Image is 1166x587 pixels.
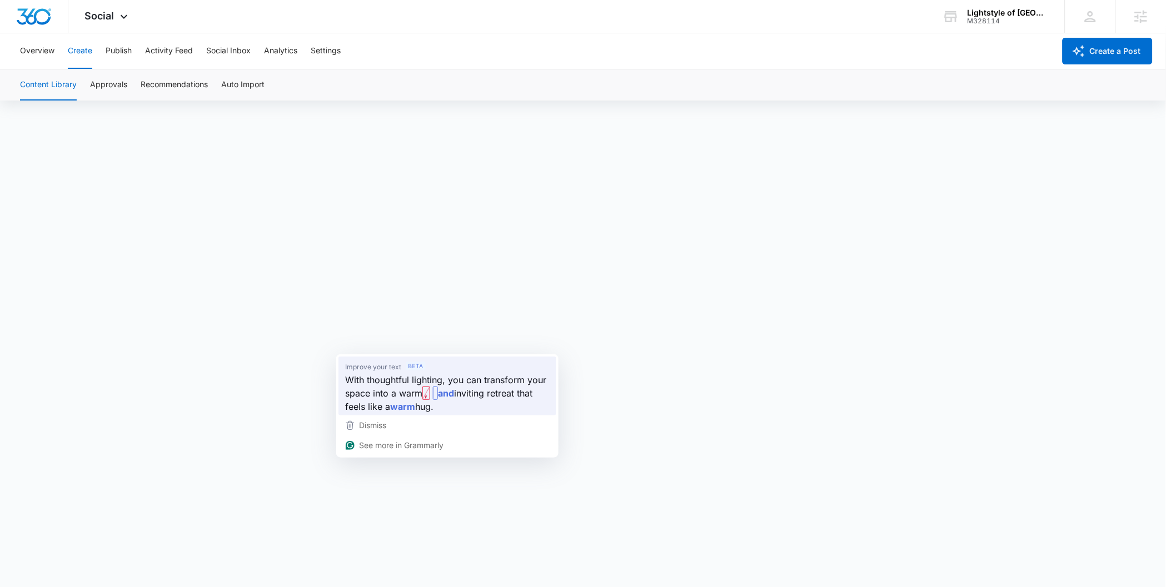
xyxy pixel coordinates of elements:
button: Create [68,33,92,69]
button: Recommendations [141,69,208,101]
button: Analytics [264,33,297,69]
div: account id [968,17,1049,25]
button: Auto Import [221,69,265,101]
button: Content Library [20,69,77,101]
button: Publish [106,33,132,69]
button: Social Inbox [206,33,251,69]
button: Approvals [90,69,127,101]
button: Activity Feed [145,33,193,69]
span: Social [85,10,114,22]
button: Settings [311,33,341,69]
div: account name [968,8,1049,17]
button: Create a Post [1063,38,1153,64]
button: Overview [20,33,54,69]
